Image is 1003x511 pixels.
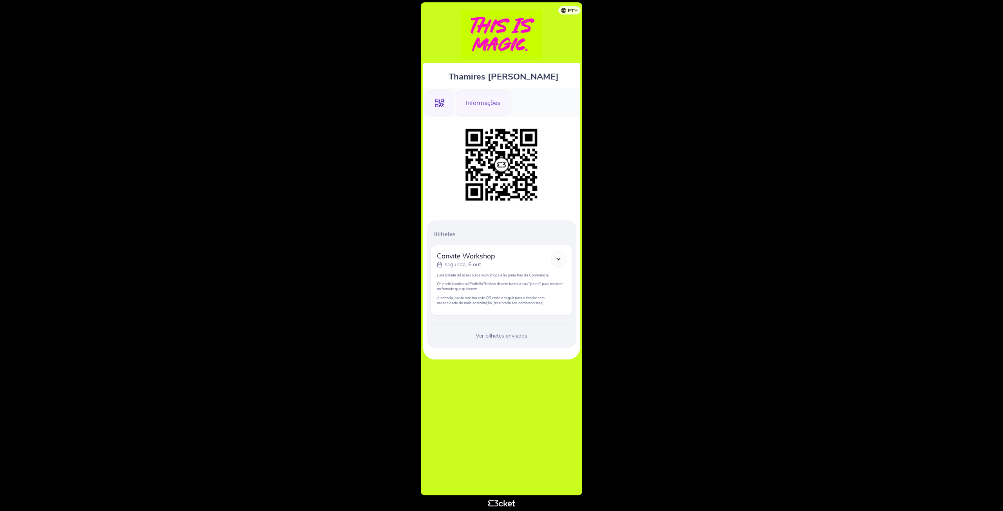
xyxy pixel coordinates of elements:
[437,295,566,305] p: À entrada, basta mostrar este QR code e seguir para o interior sem necessidade de mais acreditaçã...
[456,90,511,116] div: Informações
[449,71,559,83] span: Thamires [PERSON_NAME]
[445,261,481,269] p: segunda, 6 out
[437,251,495,261] span: Convite Workshop
[437,273,566,278] p: Este bilhete dá acesso aos workshops e às palestras da Conferência.
[437,281,566,291] p: Os participantes no Portfolio Review devem trazer a sua "pasta" para mostrar, no formato que quis...
[456,98,511,107] a: Informações
[461,10,542,59] img: 1ª Conferência Ibero-Americana de Publicidade
[433,230,573,238] p: Bilhetes
[430,332,573,340] div: Ver bilhetes enviados
[462,125,541,205] img: a3a0f0f089874433a49c7e88f5ef5c83.png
